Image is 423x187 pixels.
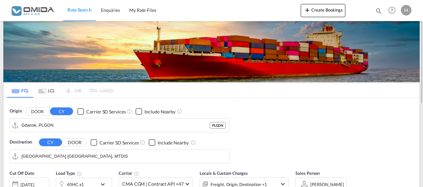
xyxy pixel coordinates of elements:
div: [PERSON_NAME] [310,182,344,187]
div: M [401,5,411,16]
md-checkbox: Checkbox No Ink [91,139,139,146]
span: Origin [10,108,21,114]
div: PLGDN [210,122,226,129]
md-input-container: Malta Freeport Distripark, MTDIS [10,150,229,163]
md-icon: Unchecked: Search for CY (Container Yard) services for all selected carriers.Checked : Search for... [127,109,132,114]
md-icon: icon-information-outline [77,171,82,176]
md-pagination-wrapper: Use the left and right arrow keys to navigate between tabs [7,83,113,98]
span: Help [386,5,398,16]
button: CY [50,108,73,115]
span: Rate Search [67,7,92,13]
md-icon: icon-magnify [375,7,382,15]
button: DOOR [26,108,49,115]
img: LCL+%26+FCL+BACKGROUND.png [3,21,420,82]
md-checkbox: Checkbox No Ink [135,108,175,115]
span: My Rate Files [129,7,156,13]
md-icon: The selected Trucker/Carrierwill be displayed in the rate results If the rates are from another f... [134,171,139,176]
md-checkbox: Checkbox No Ink [149,139,189,146]
md-tab-item: FCL [7,83,33,98]
span: Locals & Custom Charges [200,171,248,176]
button: DOOR [63,139,86,146]
div: Carrier SD Services [99,140,139,146]
button: icon-plus 400-fgCreate Bookings [301,4,345,17]
span: Carrier [119,171,139,176]
span: Enquiries [101,7,120,13]
input: Search by Port [21,151,226,161]
md-icon: Unchecked: Ignores neighbouring ports when fetching rates.Checked : Includes neighbouring ports w... [177,109,182,114]
span: Destination [10,139,32,145]
span: Load Type [56,171,82,176]
md-tab-item: LCL [33,83,60,98]
md-icon: Unchecked: Ignores neighbouring ports when fetching rates.Checked : Includes neighbouring ports w... [191,140,196,145]
md-checkbox: Checkbox No Ink [77,108,126,115]
button: CY [39,139,62,146]
div: Help [386,5,401,16]
div: Include Nearby [158,140,189,146]
div: Carrier SD Services [86,109,126,115]
img: 459c566038e111ed959c4fc4f0a4b274.png [10,3,55,18]
md-input-container: Gdansk, PLGDN [10,119,229,132]
span: Cut Off Date [10,171,34,176]
div: Include Nearby [144,109,175,115]
input: Search by Port [21,120,210,130]
span: Sales Person [295,171,320,176]
md-icon: Unchecked: Search for CY (Container Yard) services for all selected carriers.Checked : Search for... [140,140,145,145]
div: icon-magnify [375,7,382,17]
md-icon: icon-plus 400-fg [303,6,311,14]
